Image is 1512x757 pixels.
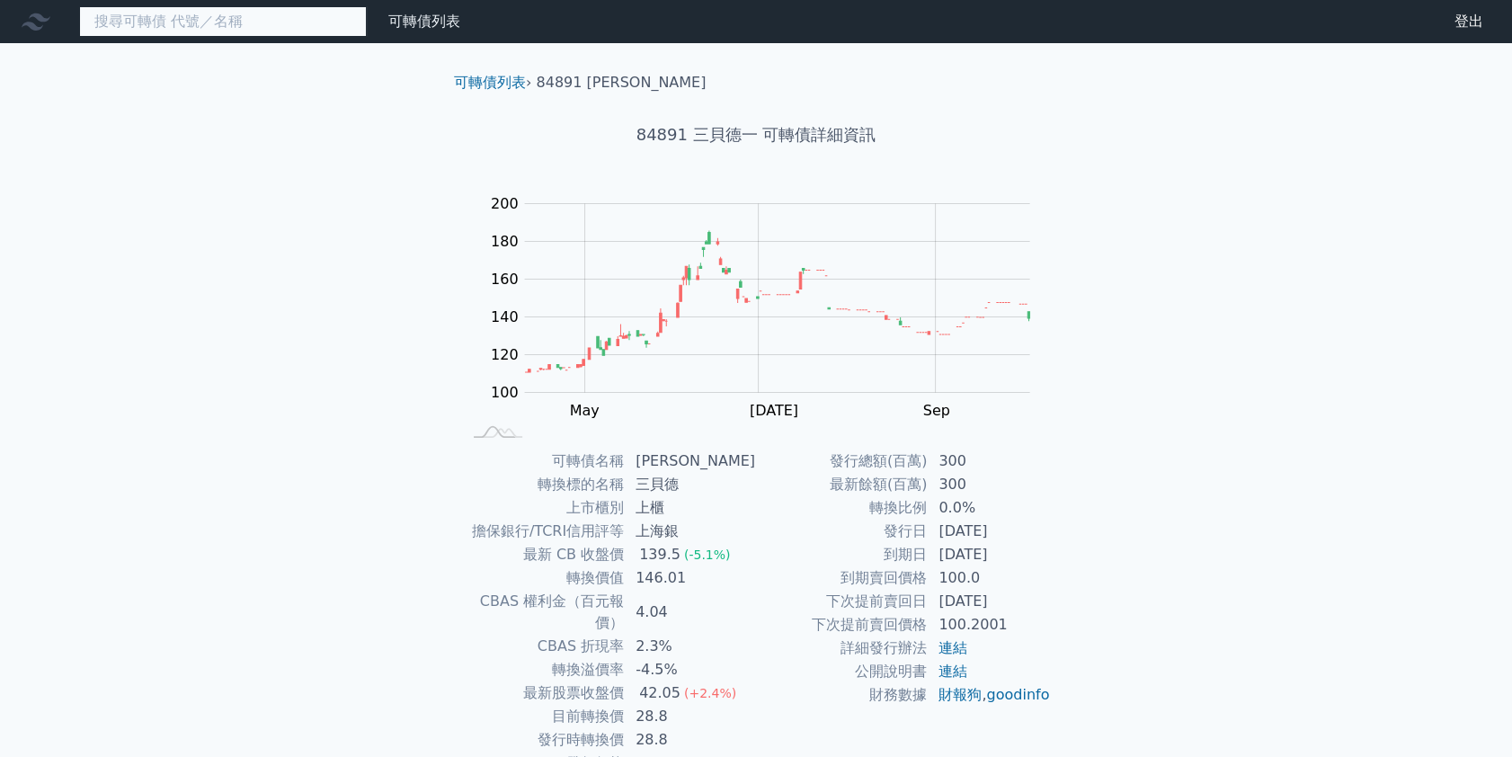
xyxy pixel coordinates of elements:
span: (+2.4%) [684,686,736,700]
td: 三貝德 [625,473,756,496]
td: 財務數據 [756,683,928,707]
td: 上海銀 [625,520,756,543]
div: 42.05 [636,682,684,704]
span: (-5.1%) [684,548,731,562]
tspan: 120 [491,346,519,363]
td: 100.0 [928,566,1051,590]
tspan: May [570,402,600,419]
a: 連結 [938,639,967,656]
li: › [454,72,531,94]
td: 上市櫃別 [461,496,625,520]
tspan: 140 [491,308,519,325]
td: 轉換溢價率 [461,658,625,681]
td: CBAS 權利金（百元報價） [461,590,625,635]
td: 發行時轉換價 [461,728,625,752]
td: 發行總額(百萬) [756,450,928,473]
td: 2.3% [625,635,756,658]
g: Series [525,230,1029,372]
div: 139.5 [636,544,684,566]
tspan: Sep [923,402,950,419]
td: 轉換比例 [756,496,928,520]
td: 最新 CB 收盤價 [461,543,625,566]
td: CBAS 折現率 [461,635,625,658]
g: Chart [481,195,1056,419]
td: 下次提前賣回日 [756,590,928,613]
td: 可轉債名稱 [461,450,625,473]
td: [DATE] [928,520,1051,543]
td: 公開說明書 [756,660,928,683]
td: [DATE] [928,543,1051,566]
td: 擔保銀行/TCRI信用評等 [461,520,625,543]
td: 300 [928,450,1051,473]
h1: 84891 三貝德一 可轉債詳細資訊 [440,122,1072,147]
td: 詳細發行辦法 [756,637,928,660]
td: 0.0% [928,496,1051,520]
td: 4.04 [625,590,756,635]
td: 轉換標的名稱 [461,473,625,496]
td: 最新股票收盤價 [461,681,625,705]
a: 可轉債列表 [388,13,460,30]
td: 發行日 [756,520,928,543]
td: 28.8 [625,705,756,728]
td: 最新餘額(百萬) [756,473,928,496]
td: [PERSON_NAME] [625,450,756,473]
td: 到期日 [756,543,928,566]
a: 可轉債列表 [454,74,526,91]
tspan: 180 [491,233,519,250]
li: 84891 [PERSON_NAME] [537,72,707,94]
td: 300 [928,473,1051,496]
a: goodinfo [986,686,1049,703]
tspan: 100 [491,384,519,401]
td: [DATE] [928,590,1051,613]
a: 登出 [1440,7,1498,36]
td: 上櫃 [625,496,756,520]
a: 連結 [938,663,967,680]
td: 100.2001 [928,613,1051,637]
td: 下次提前賣回價格 [756,613,928,637]
a: 財報狗 [938,686,982,703]
td: 到期賣回價格 [756,566,928,590]
td: 轉換價值 [461,566,625,590]
input: 搜尋可轉債 代號／名稱 [79,6,367,37]
td: -4.5% [625,658,756,681]
tspan: 200 [491,195,519,212]
td: 28.8 [625,728,756,752]
td: , [928,683,1051,707]
tspan: 160 [491,271,519,288]
tspan: [DATE] [750,402,798,419]
td: 146.01 [625,566,756,590]
td: 目前轉換價 [461,705,625,728]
